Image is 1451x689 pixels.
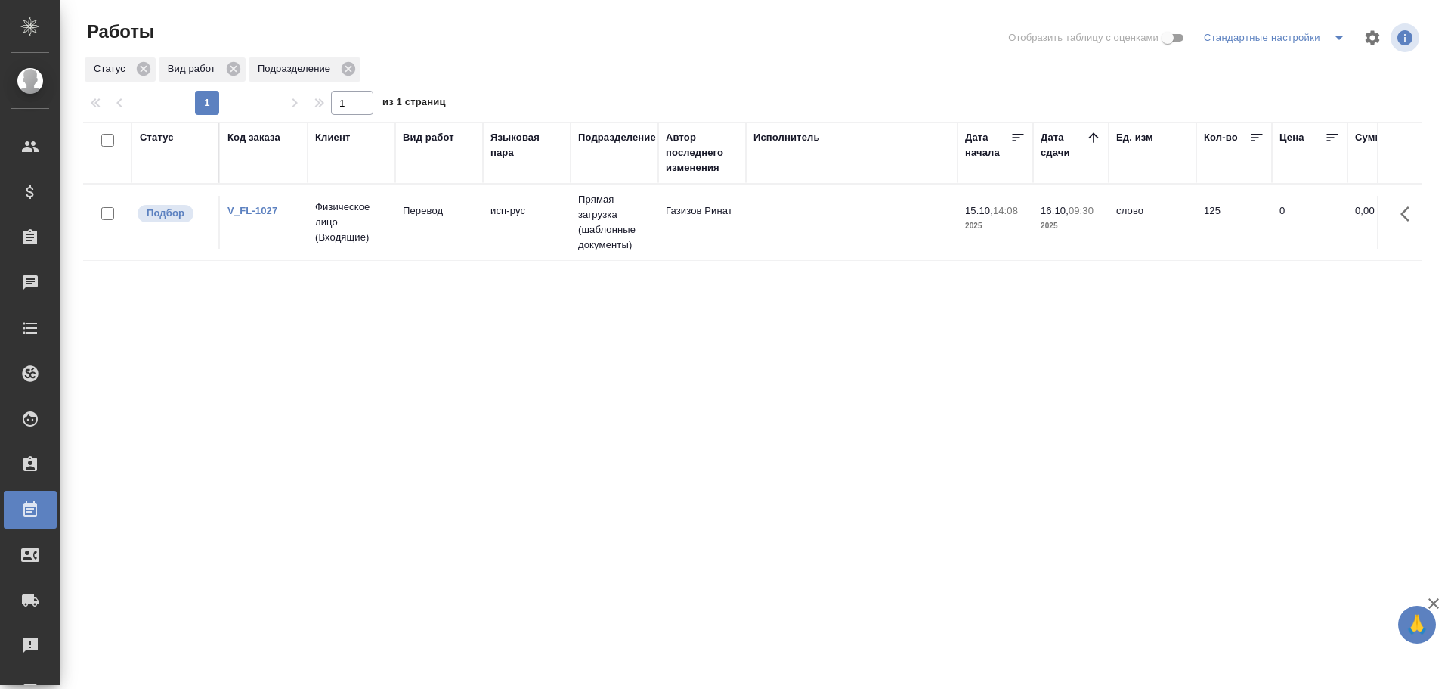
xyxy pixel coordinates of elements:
[258,61,336,76] p: Подразделение
[1116,130,1153,145] div: Ед. изм
[315,130,350,145] div: Клиент
[85,57,156,82] div: Статус
[658,196,746,249] td: Газизов Ринат
[1347,196,1423,249] td: 0,00 ₽
[1069,205,1094,216] p: 09:30
[83,20,154,44] span: Работы
[168,61,221,76] p: Вид работ
[993,205,1018,216] p: 14:08
[571,185,658,260] td: Прямая загрузка (шаблонные документы)
[140,130,174,145] div: Статус
[382,93,446,115] span: из 1 страниц
[249,57,360,82] div: Подразделение
[483,196,571,249] td: исп-рус
[1200,26,1354,50] div: split button
[666,130,738,175] div: Автор последнего изменения
[753,130,820,145] div: Исполнитель
[1196,196,1272,249] td: 125
[965,205,993,216] p: 15.10,
[227,130,280,145] div: Код заказа
[1041,130,1086,160] div: Дата сдачи
[1109,196,1196,249] td: слово
[227,205,277,216] a: V_FL-1027
[578,130,656,145] div: Подразделение
[1041,219,1101,234] p: 2025
[1355,130,1388,145] div: Сумма
[1204,130,1238,145] div: Кол-во
[403,130,454,145] div: Вид работ
[965,130,1010,160] div: Дата начала
[315,200,388,245] p: Физическое лицо (Входящие)
[94,61,131,76] p: Статус
[1279,130,1304,145] div: Цена
[1008,30,1159,45] span: Отобразить таблицу с оценками
[1272,196,1347,249] td: 0
[1391,23,1422,52] span: Посмотреть информацию
[965,219,1026,234] p: 2025
[147,206,184,221] p: Подбор
[1398,606,1436,644] button: 🙏
[490,130,563,160] div: Языковая пара
[403,203,475,219] p: Перевод
[1041,205,1069,216] p: 16.10,
[136,203,211,224] div: Можно подбирать исполнителей
[1391,196,1428,232] button: Здесь прячутся важные кнопки
[1404,609,1430,641] span: 🙏
[159,57,246,82] div: Вид работ
[1354,20,1391,56] span: Настроить таблицу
